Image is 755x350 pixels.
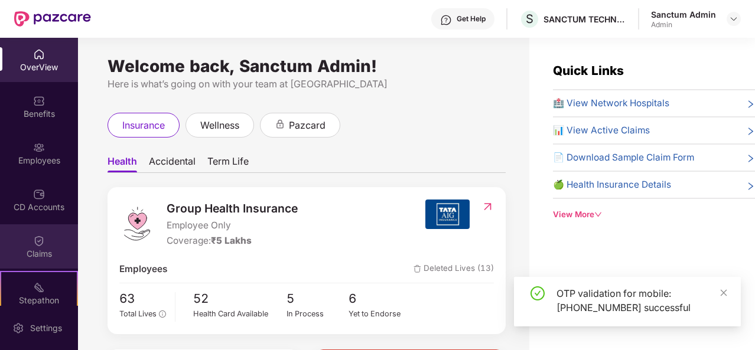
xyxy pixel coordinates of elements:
[167,199,298,217] span: Group Health Insurance
[553,63,624,78] span: Quick Links
[746,126,755,138] span: right
[746,153,755,165] span: right
[544,14,626,25] div: SANCTUM TECHNOLOGIES P LTD
[119,289,166,309] span: 63
[425,199,470,229] img: insurerIcon
[553,178,671,192] span: 🍏 Health Insurance Details
[207,155,249,172] span: Term Life
[149,155,196,172] span: Accidental
[651,9,716,20] div: Sanctum Admin
[14,11,91,27] img: New Pazcare Logo
[167,234,298,248] div: Coverage:
[33,282,45,293] img: svg+xml;base64,PHN2ZyB4bWxucz0iaHR0cDovL3d3dy53My5vcmcvMjAwMC9zdmciIHdpZHRoPSIyMSIgaGVpZ2h0PSIyMC...
[33,142,45,153] img: svg+xml;base64,PHN2ZyBpZD0iRW1wbG95ZWVzIiB4bWxucz0iaHR0cDovL3d3dy53My5vcmcvMjAwMC9zdmciIHdpZHRoPS...
[167,218,298,233] span: Employee Only
[33,235,45,247] img: svg+xml;base64,PHN2ZyBpZD0iQ2xhaW0iIHhtbG5zPSJodHRwOi8vd3d3LnczLm9yZy8yMDAwL3N2ZyIgd2lkdGg9IjIwIi...
[526,12,533,26] span: S
[193,308,287,320] div: Health Card Available
[553,208,755,221] div: View More
[12,322,24,334] img: svg+xml;base64,PHN2ZyBpZD0iU2V0dGluZy0yMHgyMCIgeG1sbnM9Imh0dHA6Ly93d3cudzMub3JnLzIwMDAvc3ZnIiB3aW...
[414,262,494,276] span: Deleted Lives (13)
[211,235,252,246] span: ₹5 Lakhs
[159,310,165,317] span: info-circle
[729,14,738,24] img: svg+xml;base64,PHN2ZyBpZD0iRHJvcGRvd24tMzJ4MzIiIHhtbG5zPSJodHRwOi8vd3d3LnczLm9yZy8yMDAwL3N2ZyIgd2...
[289,118,326,133] span: pazcard
[531,286,545,300] span: check-circle
[119,206,155,241] img: logo
[651,20,716,30] div: Admin
[27,322,66,334] div: Settings
[414,265,421,273] img: deleteIcon
[594,211,602,218] span: down
[33,48,45,60] img: svg+xml;base64,PHN2ZyBpZD0iSG9tZSIgeG1sbnM9Imh0dHA6Ly93d3cudzMub3JnLzIwMDAvc3ZnIiB3aWR0aD0iMjAiIG...
[1,295,77,306] div: Stepathon
[349,289,411,309] span: 6
[193,289,287,309] span: 52
[349,308,411,320] div: Yet to Endorse
[287,289,349,309] span: 5
[122,118,165,133] span: insurance
[440,14,452,26] img: svg+xml;base64,PHN2ZyBpZD0iSGVscC0zMngzMiIgeG1sbnM9Imh0dHA6Ly93d3cudzMub3JnLzIwMDAvc3ZnIiB3aWR0aD...
[457,14,486,24] div: Get Help
[108,61,506,71] div: Welcome back, Sanctum Admin!
[481,201,494,212] img: RedirectIcon
[108,155,137,172] span: Health
[553,96,669,110] span: 🏥 View Network Hospitals
[557,286,727,315] div: OTP validation for mobile: [PHONE_NUMBER] successful
[275,119,285,130] div: animation
[108,77,506,91] div: Here is what’s going on with your team at [GEOGRAPHIC_DATA]
[200,118,239,133] span: wellness
[119,309,157,318] span: Total Lives
[746,180,755,192] span: right
[746,99,755,110] span: right
[33,95,45,107] img: svg+xml;base64,PHN2ZyBpZD0iQmVuZWZpdHMiIHhtbG5zPSJodHRwOi8vd3d3LnczLm9yZy8yMDAwL3N2ZyIgd2lkdGg9Ij...
[33,188,45,200] img: svg+xml;base64,PHN2ZyBpZD0iQ0RfQWNjb3VudHMiIGRhdGEtbmFtZT0iQ0QgQWNjb3VudHMiIHhtbG5zPSJodHRwOi8vd3...
[553,123,650,138] span: 📊 View Active Claims
[287,308,349,320] div: In Process
[720,289,728,297] span: close
[553,151,694,165] span: 📄 Download Sample Claim Form
[119,262,167,276] span: Employees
